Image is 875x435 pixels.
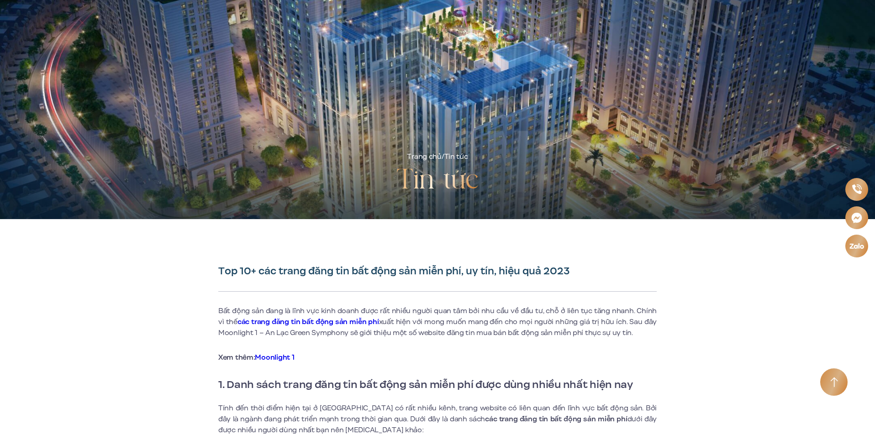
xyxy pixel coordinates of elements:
[218,377,633,392] strong: 1. Danh sách trang đăng tin bất động sản miễn phí được dùng nhiều nhất hiện nay
[485,414,627,424] strong: các trang đăng tin bất động sản miễn phí
[396,162,479,199] h2: Tin tức
[407,152,441,162] a: Trang chủ
[444,152,468,162] span: Tin tức
[851,212,862,223] img: Messenger icon
[849,243,864,249] img: Zalo icon
[830,377,838,388] img: Arrow icon
[255,352,294,362] a: Moonlight 1
[218,352,294,362] strong: Xem thêm:
[237,317,379,327] a: các trang đăng tin bất động sản miễn phí
[218,265,657,278] h1: Top 10+ các trang đăng tin bất động sản miễn phí, uy tín, hiệu quả 2023
[218,305,657,338] p: Bất động sản đang là lĩnh vực kinh doanh được rất nhiều người quan tâm bởi nhu cầu về đầu tư, chỗ...
[852,184,861,194] img: Phone icon
[407,152,468,162] div: /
